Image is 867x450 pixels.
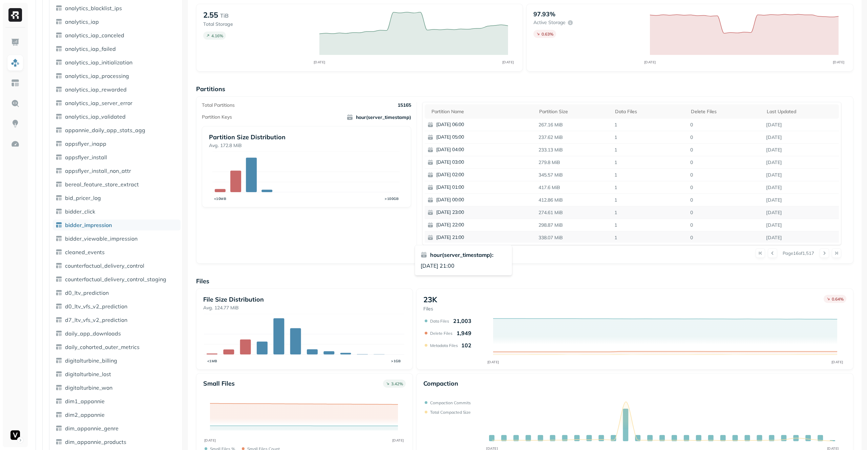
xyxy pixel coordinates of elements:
tspan: >1GB [391,359,401,363]
p: 23K [423,295,437,304]
p: Total compacted size [430,410,471,415]
p: Partition Keys [202,114,232,120]
span: analytics_iap_validated [65,113,126,120]
button: [DATE] 23:00 [425,206,505,219]
p: 237.62 MiB [536,131,612,143]
p: 412.86 MiB [536,194,612,206]
span: analytics_iap [65,18,99,25]
tspan: [DATE] [314,60,325,64]
img: table [56,316,62,323]
span: d0_ltv_vfs_v2_prediction [65,303,127,310]
img: table [56,5,62,12]
p: Aug 19, 2025 [763,131,839,143]
button: [DATE] 01:00 [425,181,505,193]
img: Asset Explorer [11,79,20,87]
button: [DATE] 05:00 [425,131,505,143]
a: digitalturbine_lost [53,369,181,380]
p: 15165 [398,102,411,108]
p: 0 [688,131,763,143]
img: table [56,235,62,242]
img: table [56,344,62,350]
p: Partition Size Distribution [209,133,404,141]
p: 0 [688,219,763,231]
a: appsflyer_install [53,152,181,163]
img: table [56,371,62,377]
p: 274.61 MiB [536,207,612,219]
p: 97.93% [533,10,555,18]
img: Voodoo [10,430,20,440]
a: digitalturbine_billing [53,355,181,366]
p: Avg. 124.77 MiB [203,305,406,311]
button: [DATE] 04:00 [425,144,505,156]
a: analytics_iap_canceled [53,30,181,41]
p: [DATE] 00:00 [436,197,502,203]
p: 279.8 MiB [536,157,612,168]
p: 1 [612,194,688,206]
div: Partition name [431,108,532,115]
p: Aug 19, 2025 [763,144,839,156]
img: table [56,18,62,25]
p: 4.16 % [211,33,223,38]
a: counterfactual_delivery_control [53,260,181,271]
a: daily_app_downloads [53,328,181,339]
tspan: <10MB [214,197,227,201]
p: [DATE] 06:00 [436,121,502,128]
p: Aug 19, 2025 [763,219,839,231]
a: daily_cohorted_outer_metrics [53,342,181,352]
span: counterfactual_delivery_control_staging [65,276,166,283]
span: appsflyer_install_non_attr [65,167,131,174]
span: analytics_iap_initialization [65,59,132,66]
button: [DATE] 06:00 [425,119,505,131]
img: table [56,330,62,337]
tspan: [DATE] [832,60,844,64]
span: appsflyer_install [65,154,107,161]
img: Ryft [8,8,22,22]
img: table [56,438,62,445]
a: analytics_iap_validated [53,111,181,122]
img: table [56,398,62,405]
p: Total Partitions [202,102,235,108]
a: bidder_impression [53,220,181,230]
p: [DATE] 02:00 [436,171,502,178]
span: bid_pricer_log [65,195,101,201]
p: 21,003 [453,318,471,324]
a: dim2_appannie [53,409,181,420]
p: [DATE] 01:00 [436,184,502,191]
div: Delete Files [691,108,760,115]
p: 0 [688,232,763,244]
tspan: <1MB [207,359,217,363]
p: [DATE] 22:00 [436,222,502,228]
p: 1,949 [457,330,471,336]
p: 1 [612,119,688,131]
span: bidder_click [65,208,95,215]
a: appannie_daily_app_stats_agg [53,125,181,136]
span: counterfactual_delivery_control [65,262,144,269]
p: Metadata Files [430,343,458,348]
p: [DATE] 03:00 [436,159,502,166]
p: Aug 19, 2025 [763,169,839,181]
img: table [56,140,62,147]
p: 0.63 % [542,32,553,37]
p: Files [196,277,853,285]
p: 417.6 MiB [536,182,612,193]
img: table [56,127,62,134]
p: 0.64 % [832,296,844,302]
span: dim_appannie_genre [65,425,119,432]
a: analytics_blacklist_ips [53,3,181,14]
p: 345.57 MiB [536,169,612,181]
a: dim_appannie_genre [53,423,181,434]
a: bid_pricer_log [53,192,181,203]
p: 1 [612,182,688,193]
img: table [56,289,62,296]
span: d0_ltv_prediction [65,289,109,296]
p: 1 [612,157,688,168]
img: table [56,100,62,106]
p: [DATE] 23:00 [436,209,502,216]
span: digitalturbine_billing [65,357,117,364]
span: bidder_viewable_impression [65,235,138,242]
img: table [56,384,62,391]
span: dim2_appannie [65,411,105,418]
button: [DATE] 02:00 [425,169,505,181]
p: Avg. 172.8 MiB [209,142,404,149]
tspan: [DATE] [487,360,499,364]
